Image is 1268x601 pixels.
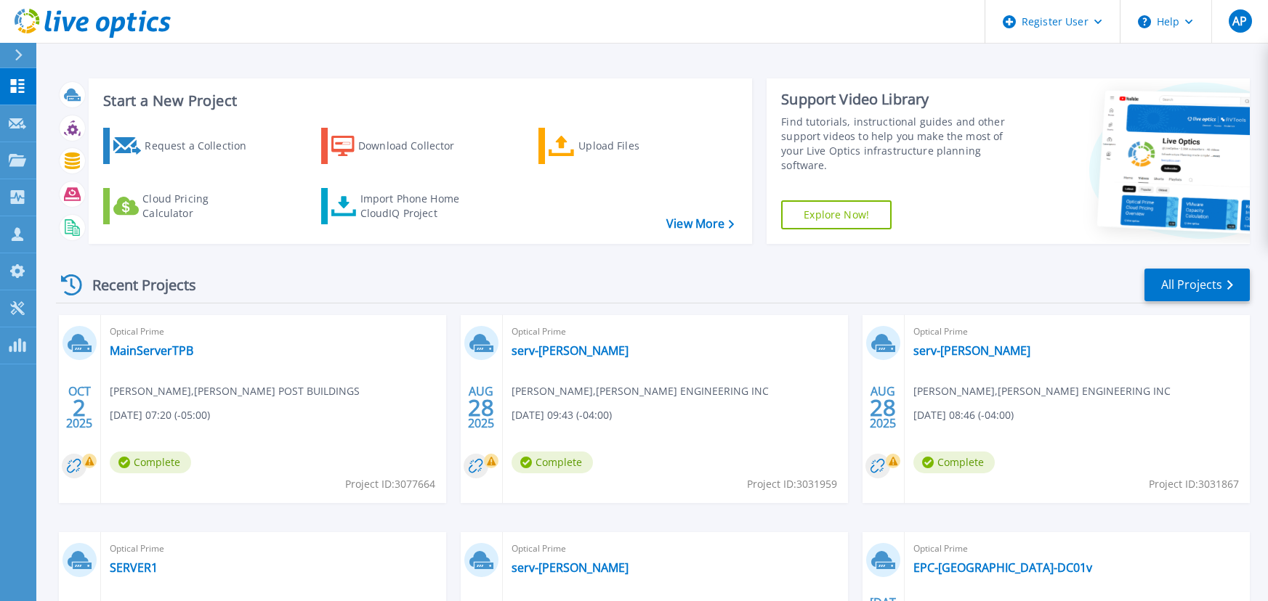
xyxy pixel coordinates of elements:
span: [PERSON_NAME] , [PERSON_NAME] POST BUILDINGS [110,383,360,399]
a: Explore Now! [781,200,892,229]
div: OCT 2025 [65,381,93,434]
span: Complete [110,451,191,473]
span: Project ID: 3031959 [747,476,837,492]
a: serv-[PERSON_NAME] [913,343,1030,358]
span: Optical Prime [913,324,1241,340]
span: [DATE] 09:43 (-04:00) [512,407,612,423]
span: Optical Prime [110,541,437,557]
span: Complete [512,451,593,473]
span: [PERSON_NAME] , [PERSON_NAME] ENGINEERING INC [913,383,1171,399]
span: Optical Prime [512,324,839,340]
a: View More [666,217,734,231]
span: AP [1232,15,1247,27]
span: Optical Prime [512,541,839,557]
span: 28 [468,401,494,414]
a: Request a Collection [103,128,265,164]
a: SERVER1 [110,560,158,575]
div: Find tutorials, instructional guides and other support videos to help you make the most of your L... [781,115,1026,173]
span: [DATE] 07:20 (-05:00) [110,407,210,423]
a: MainServerTPB [110,343,193,358]
a: All Projects [1144,269,1250,301]
h3: Start a New Project [103,93,733,109]
span: Optical Prime [110,324,437,340]
div: Import Phone Home CloudIQ Project [360,192,474,221]
div: AUG 2025 [869,381,897,434]
a: serv-[PERSON_NAME] [512,560,629,575]
span: 28 [870,401,896,414]
span: Complete [913,451,995,473]
span: Project ID: 3077664 [345,476,435,492]
a: serv-[PERSON_NAME] [512,343,629,358]
div: Request a Collection [145,131,261,160]
span: [PERSON_NAME] , [PERSON_NAME] ENGINEERING INC [512,383,769,399]
div: Cloud Pricing Calculator [142,192,259,221]
div: Upload Files [578,131,695,160]
span: 2 [73,401,86,414]
a: Upload Files [538,128,700,164]
a: Cloud Pricing Calculator [103,188,265,224]
div: AUG 2025 [467,381,495,434]
a: Download Collector [321,128,483,164]
div: Support Video Library [781,90,1026,109]
div: Recent Projects [56,267,216,303]
span: Project ID: 3031867 [1149,476,1239,492]
a: EPC-[GEOGRAPHIC_DATA]-DC01v [913,560,1092,575]
span: Optical Prime [913,541,1241,557]
div: Download Collector [358,131,475,160]
span: [DATE] 08:46 (-04:00) [913,407,1014,423]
